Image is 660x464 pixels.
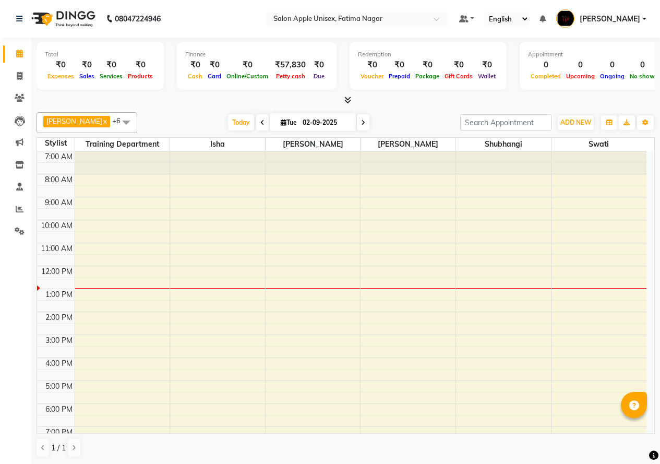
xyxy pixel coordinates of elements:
div: Total [45,50,155,59]
span: [PERSON_NAME] [266,138,361,151]
span: Tue [278,118,299,126]
div: ₹57,830 [271,59,310,71]
button: ADD NEW [558,115,594,130]
div: ₹0 [185,59,205,71]
span: 1 / 1 [51,443,66,454]
span: [PERSON_NAME] [46,117,102,125]
span: Voucher [358,73,386,80]
span: ADD NEW [560,118,591,126]
span: Online/Custom [224,73,271,80]
div: 12:00 PM [39,266,75,277]
div: 0 [563,59,597,71]
span: Shubhangi [456,138,551,151]
div: 2:00 PM [43,312,75,323]
div: ₹0 [358,59,386,71]
div: Appointment [528,50,657,59]
span: Package [413,73,442,80]
span: Swati [551,138,646,151]
span: No show [627,73,657,80]
span: Upcoming [563,73,597,80]
span: Expenses [45,73,77,80]
div: 9:00 AM [43,197,75,208]
div: ₹0 [205,59,224,71]
span: Sales [77,73,97,80]
div: ₹0 [386,59,413,71]
div: 10:00 AM [39,220,75,231]
div: 4:00 PM [43,358,75,369]
div: ₹0 [97,59,125,71]
span: Prepaid [386,73,413,80]
div: 3:00 PM [43,335,75,346]
span: Completed [528,73,563,80]
span: [PERSON_NAME] [580,14,640,25]
div: ₹0 [77,59,97,71]
span: Gift Cards [442,73,475,80]
div: ₹0 [310,59,328,71]
div: Stylist [37,138,75,149]
div: ₹0 [224,59,271,71]
div: ₹0 [442,59,475,71]
div: Redemption [358,50,498,59]
span: Isha [170,138,265,151]
span: Today [228,114,254,130]
span: Card [205,73,224,80]
span: Products [125,73,155,80]
input: 2025-09-02 [299,115,352,130]
div: Finance [185,50,328,59]
span: Cash [185,73,205,80]
div: ₹0 [125,59,155,71]
a: x [102,117,107,125]
div: 7:00 AM [43,151,75,162]
span: [PERSON_NAME] [361,138,455,151]
div: 0 [627,59,657,71]
div: 8:00 AM [43,174,75,185]
div: ₹0 [45,59,77,71]
span: Petty cash [273,73,308,80]
img: Tahira [556,9,574,28]
div: 0 [528,59,563,71]
div: 5:00 PM [43,381,75,392]
div: ₹0 [475,59,498,71]
div: 1:00 PM [43,289,75,300]
span: Ongoing [597,73,627,80]
span: Wallet [475,73,498,80]
span: Services [97,73,125,80]
div: 11:00 AM [39,243,75,254]
span: Training Department [75,138,170,151]
div: 7:00 PM [43,427,75,438]
b: 08047224946 [115,4,161,33]
span: Due [311,73,327,80]
span: +6 [112,116,128,125]
input: Search Appointment [460,114,551,130]
div: 0 [597,59,627,71]
div: ₹0 [413,59,442,71]
div: 6:00 PM [43,404,75,415]
img: logo [27,4,98,33]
